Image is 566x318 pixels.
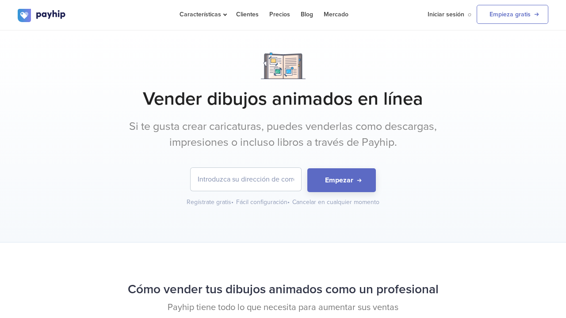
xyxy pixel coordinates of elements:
[18,301,548,314] p: Payhip tiene todo lo que necesita para aumentar sus ventas
[307,168,376,193] button: Empezar
[18,88,548,110] h1: Vender dibujos animados en línea
[18,278,548,301] h2: Cómo vender tus dibujos animados como un profesional
[117,119,449,150] p: Si te gusta crear caricaturas, puedes venderlas como descargas, impresiones o incluso libros a tr...
[231,198,233,206] span: •
[477,5,548,24] a: Empieza gratis
[191,168,301,191] input: Introduzca su dirección de correo electrónico
[187,198,234,207] div: Regístrate gratis
[287,198,290,206] span: •
[292,198,379,207] div: Cancelar en cualquier momento
[18,9,66,22] img: logo.svg
[180,11,226,18] span: Características
[236,198,291,207] div: Fácil configuración
[261,53,306,79] img: Notebook.png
